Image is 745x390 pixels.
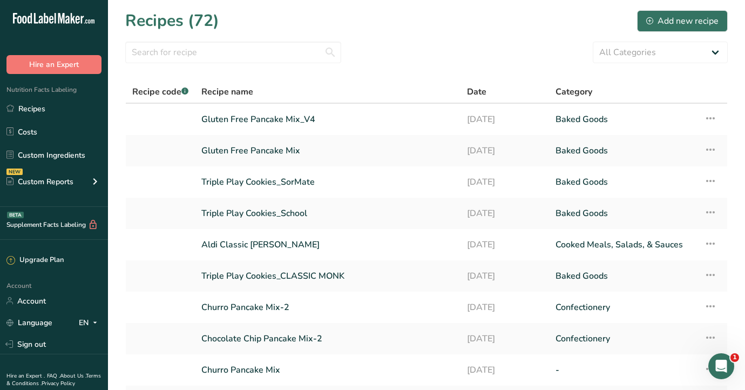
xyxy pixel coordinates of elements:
[6,176,73,187] div: Custom Reports
[125,42,341,63] input: Search for recipe
[467,108,543,131] a: [DATE]
[201,139,454,162] a: Gluten Free Pancake Mix
[556,233,690,256] a: Cooked Meals, Salads, & Sauces
[6,255,64,266] div: Upgrade Plan
[556,171,690,193] a: Baked Goods
[6,169,23,175] div: NEW
[201,202,454,225] a: Triple Play Cookies_School
[556,139,690,162] a: Baked Goods
[467,265,543,287] a: [DATE]
[6,372,101,387] a: Terms & Conditions .
[467,171,543,193] a: [DATE]
[646,15,719,28] div: Add new recipe
[556,202,690,225] a: Baked Goods
[556,85,592,98] span: Category
[42,380,75,387] a: Privacy Policy
[201,108,454,131] a: Gluten Free Pancake Mix_V4
[132,86,188,98] span: Recipe code
[6,372,45,380] a: Hire an Expert .
[467,233,543,256] a: [DATE]
[708,353,734,379] iframe: Intercom live chat
[47,372,60,380] a: FAQ .
[60,372,86,380] a: About Us .
[637,10,728,32] button: Add new recipe
[730,353,739,362] span: 1
[201,359,454,381] a: Churro Pancake Mix
[7,212,24,218] div: BETA
[467,202,543,225] a: [DATE]
[79,316,101,329] div: EN
[467,327,543,350] a: [DATE]
[467,139,543,162] a: [DATE]
[556,359,690,381] a: -
[201,265,454,287] a: Triple Play Cookies_CLASSIC MONK
[201,233,454,256] a: Aldi Classic [PERSON_NAME]
[6,313,52,332] a: Language
[201,327,454,350] a: Chocolate Chip Pancake Mix-2
[556,327,690,350] a: Confectionery
[6,55,101,74] button: Hire an Expert
[467,359,543,381] a: [DATE]
[201,85,253,98] span: Recipe name
[201,171,454,193] a: Triple Play Cookies_SorMate
[467,85,486,98] span: Date
[556,296,690,319] a: Confectionery
[556,108,690,131] a: Baked Goods
[467,296,543,319] a: [DATE]
[556,265,690,287] a: Baked Goods
[125,9,219,33] h1: Recipes (72)
[201,296,454,319] a: Churro Pancake Mix-2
